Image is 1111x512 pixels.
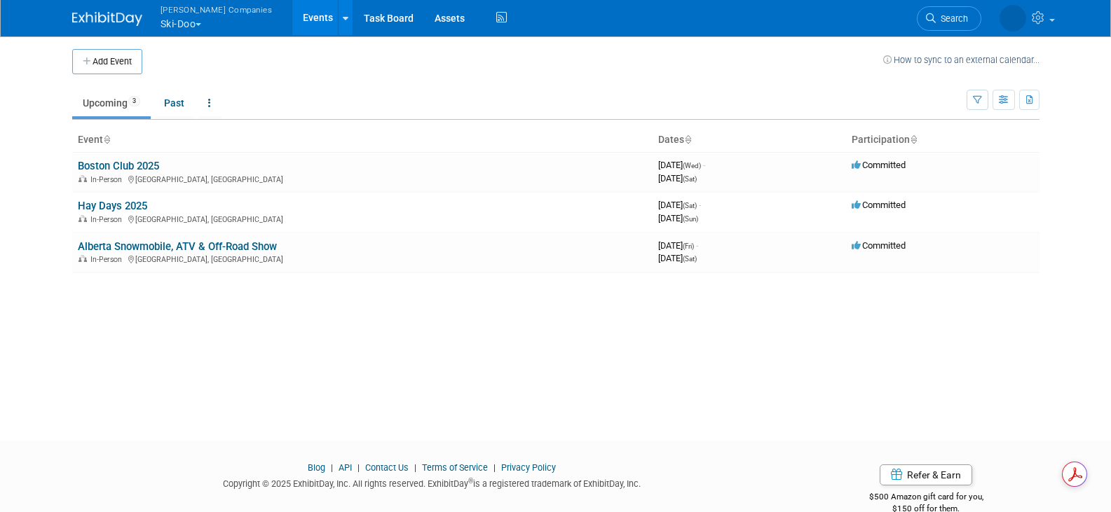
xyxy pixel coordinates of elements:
[683,202,697,209] span: (Sat)
[1000,5,1026,32] img: Stephanie Johnson
[78,200,147,212] a: Hay Days 2025
[880,464,972,485] a: Refer & Earn
[72,90,151,116] a: Upcoming3
[90,175,126,184] span: In-Person
[78,173,647,184] div: [GEOGRAPHIC_DATA], [GEOGRAPHIC_DATA]
[883,55,1040,65] a: How to sync to an external calendar...
[72,12,142,26] img: ExhibitDay
[852,160,906,170] span: Committed
[365,462,409,473] a: Contact Us
[78,160,159,172] a: Boston Club 2025
[308,462,325,473] a: Blog
[684,134,691,145] a: Sort by Start Date
[917,6,981,31] a: Search
[653,128,846,152] th: Dates
[154,90,195,116] a: Past
[658,213,698,223] span: [DATE]
[910,134,917,145] a: Sort by Participation Type
[161,2,273,17] span: [PERSON_NAME] Companies
[658,200,701,210] span: [DATE]
[658,173,697,184] span: [DATE]
[468,477,473,485] sup: ®
[658,253,697,263] span: [DATE]
[90,215,126,224] span: In-Person
[683,242,694,250] span: (Fri)
[78,213,647,224] div: [GEOGRAPHIC_DATA], [GEOGRAPHIC_DATA]
[79,215,87,222] img: In-Person Event
[339,462,352,473] a: API
[79,175,87,182] img: In-Person Event
[411,462,420,473] span: |
[936,13,968,24] span: Search
[852,200,906,210] span: Committed
[703,160,705,170] span: -
[683,162,701,169] span: (Wed)
[72,49,142,74] button: Add Event
[422,462,488,473] a: Terms of Service
[72,128,653,152] th: Event
[79,255,87,262] img: In-Person Event
[78,253,647,264] div: [GEOGRAPHIC_DATA], [GEOGRAPHIC_DATA]
[696,240,698,251] span: -
[658,160,705,170] span: [DATE]
[501,462,556,473] a: Privacy Policy
[490,462,499,473] span: |
[327,462,336,473] span: |
[683,215,698,223] span: (Sun)
[103,134,110,145] a: Sort by Event Name
[128,96,140,106] span: 3
[658,240,698,251] span: [DATE]
[72,474,793,490] div: Copyright © 2025 ExhibitDay, Inc. All rights reserved. ExhibitDay is a registered trademark of Ex...
[354,462,363,473] span: |
[683,255,697,263] span: (Sat)
[683,175,697,183] span: (Sat)
[699,200,701,210] span: -
[846,128,1040,152] th: Participation
[90,255,126,264] span: In-Person
[852,240,906,251] span: Committed
[78,240,277,253] a: Alberta Snowmobile, ATV & Off-Road Show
